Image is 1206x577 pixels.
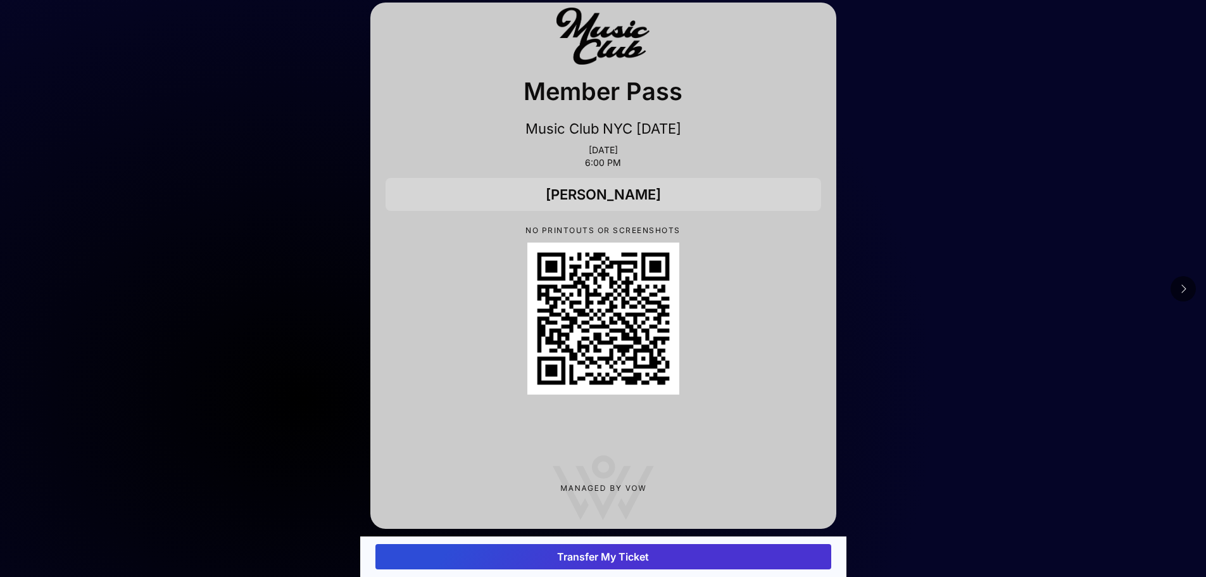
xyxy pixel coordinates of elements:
p: NO PRINTOUTS OR SCREENSHOTS [386,226,821,235]
p: [DATE] [386,145,821,155]
p: Music Club NYC [DATE] [386,120,821,137]
p: Member Pass [386,73,821,110]
div: QR Code [527,243,679,395]
p: 6:00 PM [386,158,821,168]
div: [PERSON_NAME] [386,178,821,211]
button: Transfer My Ticket [375,544,831,569]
